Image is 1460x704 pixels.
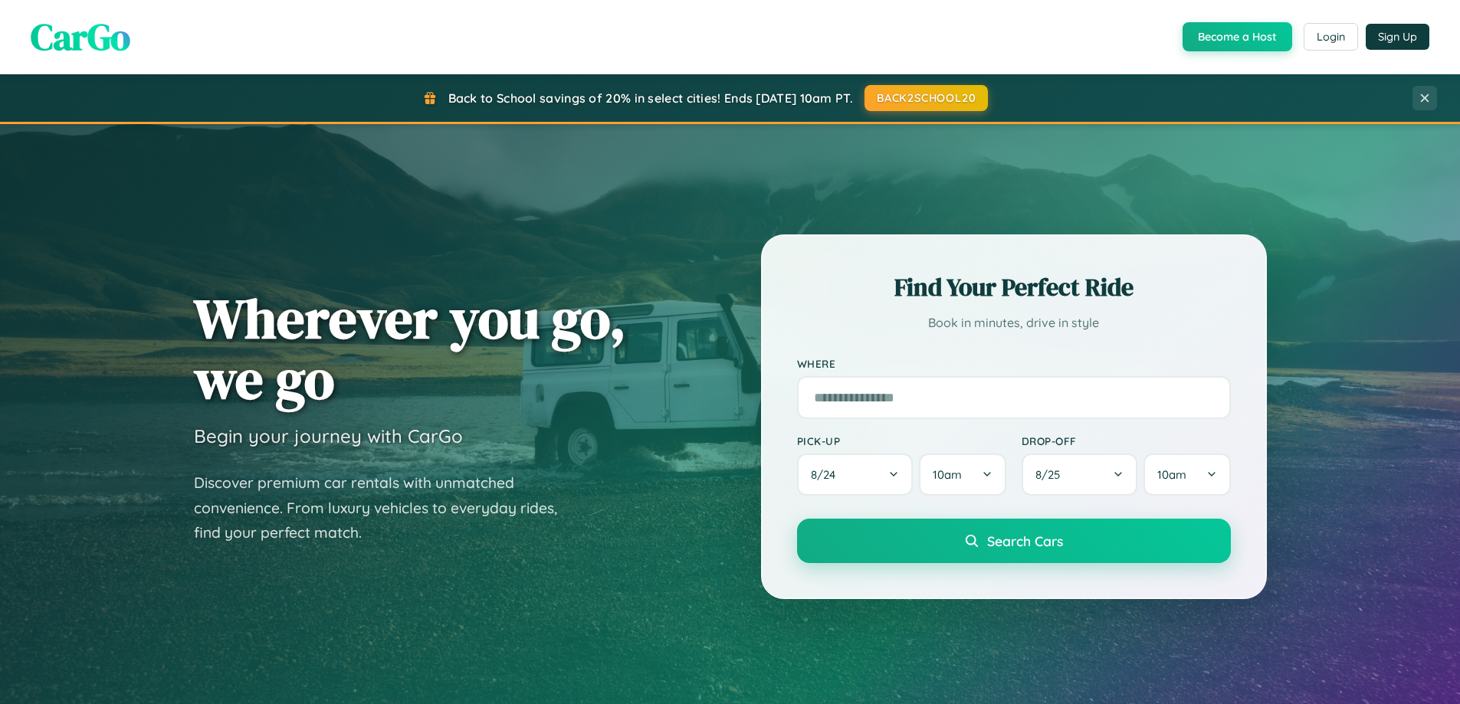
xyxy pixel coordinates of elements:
h1: Wherever you go, we go [194,288,626,409]
span: 8 / 25 [1035,467,1068,482]
span: 10am [1157,467,1186,482]
label: Drop-off [1022,434,1231,447]
h3: Begin your journey with CarGo [194,424,463,447]
span: CarGo [31,11,130,62]
h2: Find Your Perfect Ride [797,270,1231,304]
span: 10am [933,467,962,482]
button: 8/24 [797,454,914,496]
p: Book in minutes, drive in style [797,312,1231,334]
button: Search Cars [797,519,1231,563]
label: Where [797,357,1231,370]
button: BACK2SCHOOL20 [865,85,988,111]
span: 8 / 24 [811,467,843,482]
button: 10am [1143,454,1230,496]
button: Sign Up [1366,24,1429,50]
button: Become a Host [1183,22,1292,51]
span: Back to School savings of 20% in select cities! Ends [DATE] 10am PT. [448,90,853,106]
span: Search Cars [987,532,1063,549]
button: 10am [919,454,1006,496]
button: Login [1304,23,1358,51]
p: Discover premium car rentals with unmatched convenience. From luxury vehicles to everyday rides, ... [194,470,577,545]
label: Pick-up [797,434,1006,447]
button: 8/25 [1022,454,1138,496]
